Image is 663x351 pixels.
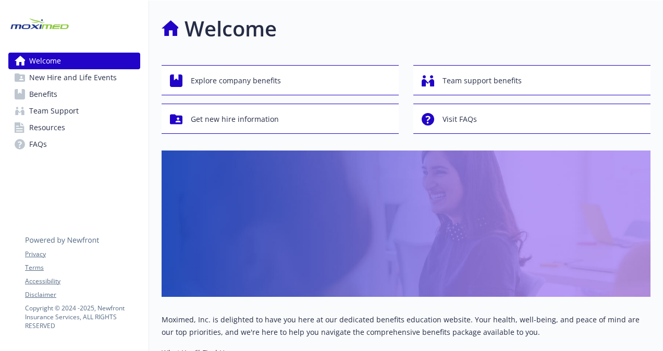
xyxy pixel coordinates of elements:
span: FAQs [29,136,47,153]
a: Disclaimer [25,290,140,299]
a: Accessibility [25,277,140,286]
span: Get new hire information [191,109,279,129]
a: Resources [8,119,140,136]
span: Resources [29,119,65,136]
button: Get new hire information [162,104,399,134]
span: Welcome [29,53,61,69]
img: overview page banner [162,151,650,297]
h1: Welcome [185,13,277,44]
a: Privacy [25,249,140,259]
p: Moximed, Inc. is delighted to have you here at our dedicated benefits education website. Your hea... [162,314,650,339]
span: Team Support [29,103,79,119]
a: Welcome [8,53,140,69]
a: Team Support [8,103,140,119]
p: Copyright © 2024 - 2025 , Newfront Insurance Services, ALL RIGHTS RESERVED [25,304,140,330]
button: Team support benefits [413,65,650,95]
span: New Hire and Life Events [29,69,117,86]
a: FAQs [8,136,140,153]
button: Explore company benefits [162,65,399,95]
span: Explore company benefits [191,71,281,91]
button: Visit FAQs [413,104,650,134]
a: Terms [25,263,140,272]
a: Benefits [8,86,140,103]
span: Team support benefits [443,71,522,91]
span: Benefits [29,86,57,103]
a: New Hire and Life Events [8,69,140,86]
span: Visit FAQs [443,109,477,129]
